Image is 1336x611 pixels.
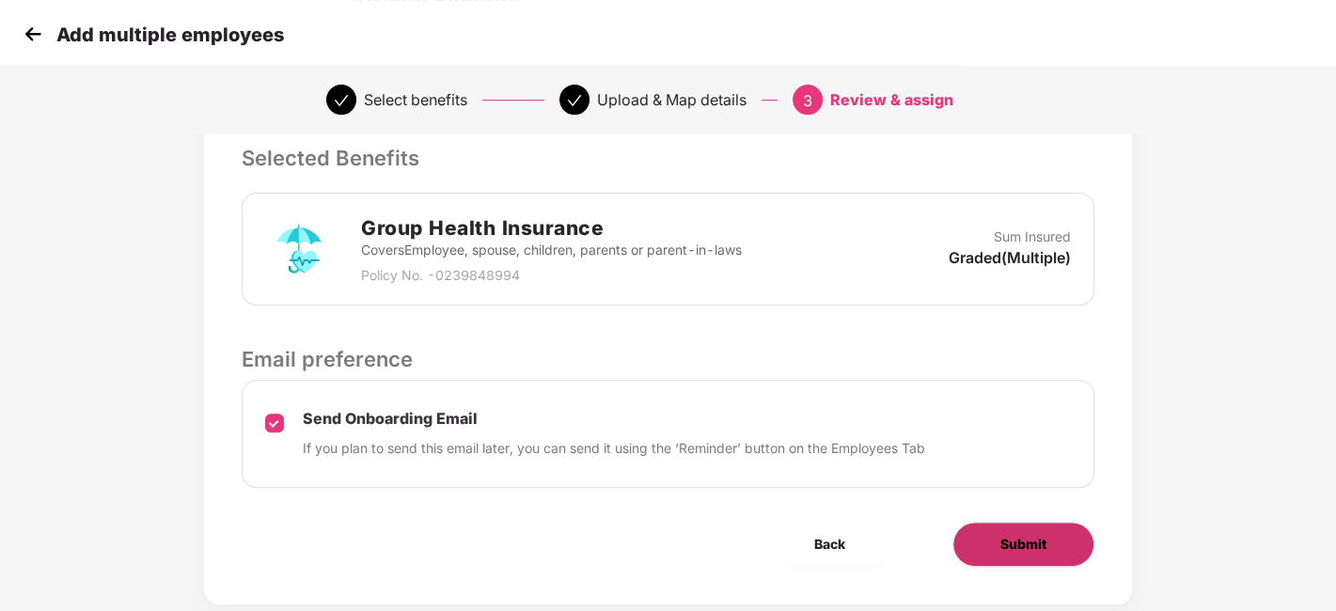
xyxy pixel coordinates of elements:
p: If you plan to send this email later, you can send it using the ‘Reminder’ button on the Employee... [303,438,925,459]
p: Send Onboarding Email [303,409,925,429]
div: Upload & Map details [597,85,747,115]
img: svg+xml;base64,PHN2ZyB4bWxucz0iaHR0cDovL3d3dy53My5vcmcvMjAwMC9zdmciIHdpZHRoPSIzMCIgaGVpZ2h0PSIzMC... [19,20,47,48]
p: Email preference [242,343,1094,375]
button: Back [767,522,892,567]
div: Review & assign [830,85,953,115]
p: Covers Employee, spouse, children, parents or parent-in-laws [361,240,742,260]
div: Select benefits [364,85,467,115]
h2: Group Health Insurance [361,212,742,243]
p: Sum Insured [994,227,1071,247]
p: Policy No. - 0239848994 [361,265,742,286]
span: Back [814,534,845,555]
p: Selected Benefits [242,142,1094,174]
span: 3 [803,91,812,110]
span: Submit [1000,534,1046,555]
p: Add multiple employees [56,23,284,46]
img: svg+xml;base64,PHN2ZyB4bWxucz0iaHR0cDovL3d3dy53My5vcmcvMjAwMC9zdmciIHdpZHRoPSI3MiIgaGVpZ2h0PSI3Mi... [265,215,333,283]
span: check [567,93,582,108]
span: check [334,93,349,108]
button: Submit [952,522,1094,567]
p: Graded(Multiple) [949,247,1071,268]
